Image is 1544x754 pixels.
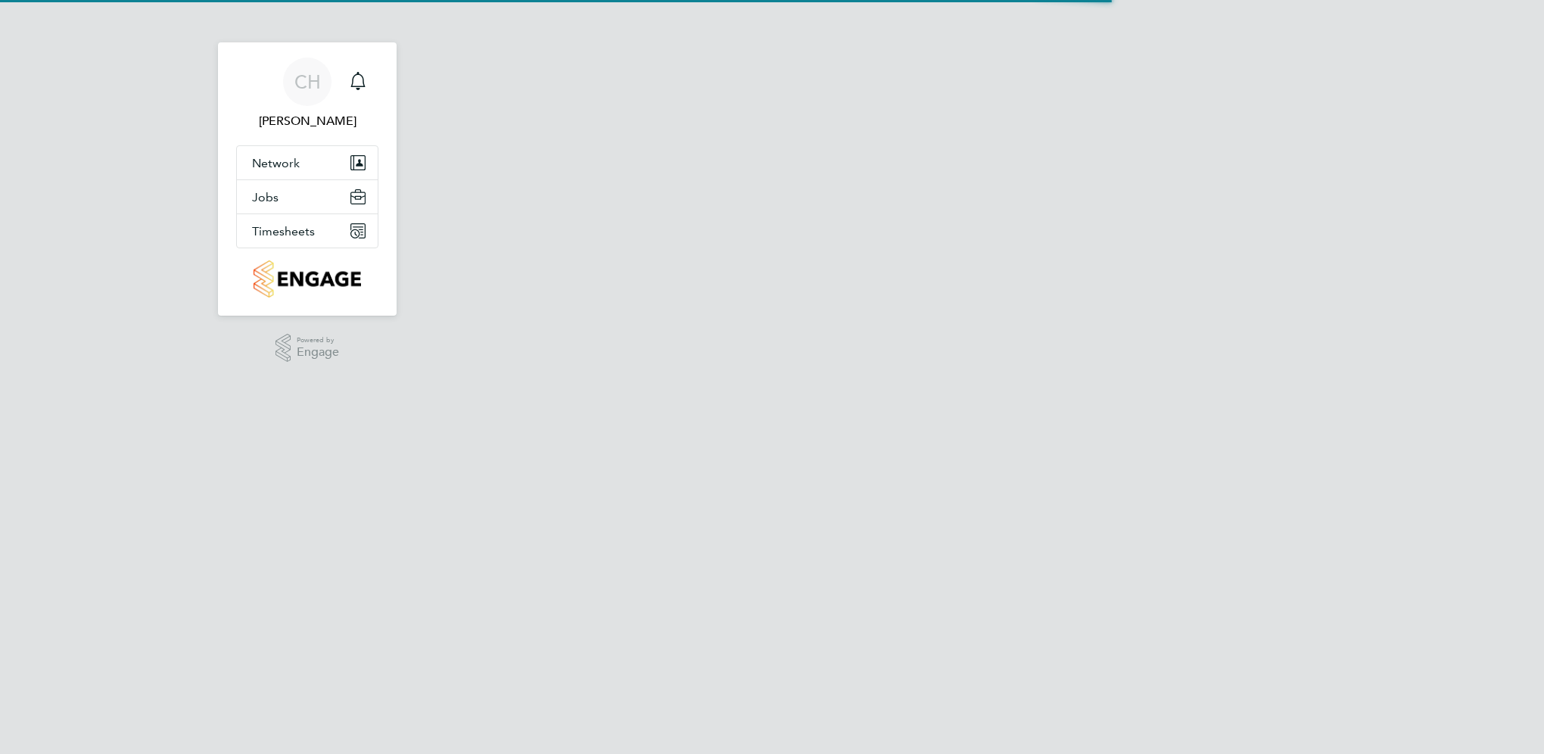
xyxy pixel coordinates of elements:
[294,72,321,92] span: CH
[252,156,300,170] span: Network
[237,180,378,213] button: Jobs
[237,146,378,179] button: Network
[275,334,340,363] a: Powered byEngage
[297,346,339,359] span: Engage
[297,334,339,347] span: Powered by
[236,58,378,130] a: CH[PERSON_NAME]
[218,42,397,316] nav: Main navigation
[237,214,378,248] button: Timesheets
[252,224,315,238] span: Timesheets
[252,190,279,204] span: Jobs
[236,260,378,298] a: Go to home page
[236,112,378,130] span: Chris Harrison
[254,260,360,298] img: countryside-properties-logo-retina.png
